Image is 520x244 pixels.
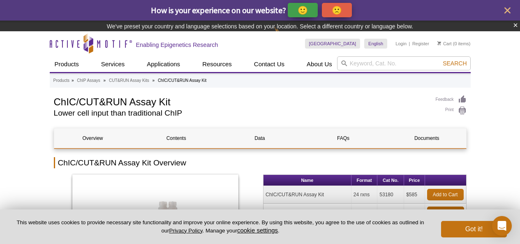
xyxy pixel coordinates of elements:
a: Products [53,77,69,84]
th: Format [351,175,377,186]
a: CUT&RUN Assay Kits [109,77,149,84]
a: Register [412,41,429,46]
input: Keyword, Cat. No. [337,56,471,70]
td: 53181 [377,204,404,221]
a: Add to Cart [427,189,464,200]
p: 🙂 [298,5,308,15]
li: » [72,78,74,83]
a: Privacy Policy [169,228,202,234]
a: FAQs [305,128,382,148]
th: Cat No. [377,175,404,186]
a: Contents [138,128,215,148]
a: Products [50,56,84,72]
li: ChIC/CUT&RUN Assay Kit [158,78,206,83]
a: Resources [197,56,237,72]
a: English [364,39,387,49]
li: » [153,78,155,83]
a: About Us [302,56,337,72]
td: 53180 [377,186,404,204]
h2: Enabling Epigenetics Research [136,41,218,49]
td: $335 [404,204,425,221]
h2: ChIC/CUT&RUN Assay Kit Overview [54,157,467,168]
td: $585 [404,186,425,204]
div: Open Intercom Messenger [492,216,512,236]
a: Documents [388,128,465,148]
a: Data [221,128,298,148]
li: » [104,78,106,83]
button: × [513,21,518,30]
a: [GEOGRAPHIC_DATA] [305,39,361,49]
a: Add to Cart [427,207,464,218]
span: How is your experience on our website? [151,5,286,15]
a: Overview [54,128,132,148]
button: close [502,5,513,16]
th: Price [404,175,425,186]
a: Print [436,106,467,115]
a: Contact Us [249,56,289,72]
button: cookie settings [237,227,278,234]
p: This website uses cookies to provide necessary site functionality and improve your online experie... [13,219,428,235]
td: 50 rxns [351,204,377,221]
li: (0 items) [437,39,471,49]
td: ChIC/CUT&RUN pAG-MNase [263,204,351,221]
td: ChIC/CUT&RUN Assay Kit [263,186,351,204]
button: Got it! [441,221,507,237]
th: Name [263,175,351,186]
a: Applications [142,56,185,72]
span: Search [443,60,467,67]
li: | [409,39,410,49]
a: Login [395,41,407,46]
h2: Lower cell input than traditional ChIP [54,109,428,117]
p: 🙁 [332,5,342,15]
a: Cart [437,41,452,46]
img: Change Here [275,27,296,46]
img: Your Cart [437,41,441,45]
a: Services [96,56,130,72]
button: Search [440,60,469,67]
td: 24 rxns [351,186,377,204]
a: Feedback [436,95,467,104]
a: ChIP Assays [77,77,100,84]
h1: ChIC/CUT&RUN Assay Kit [54,95,428,107]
